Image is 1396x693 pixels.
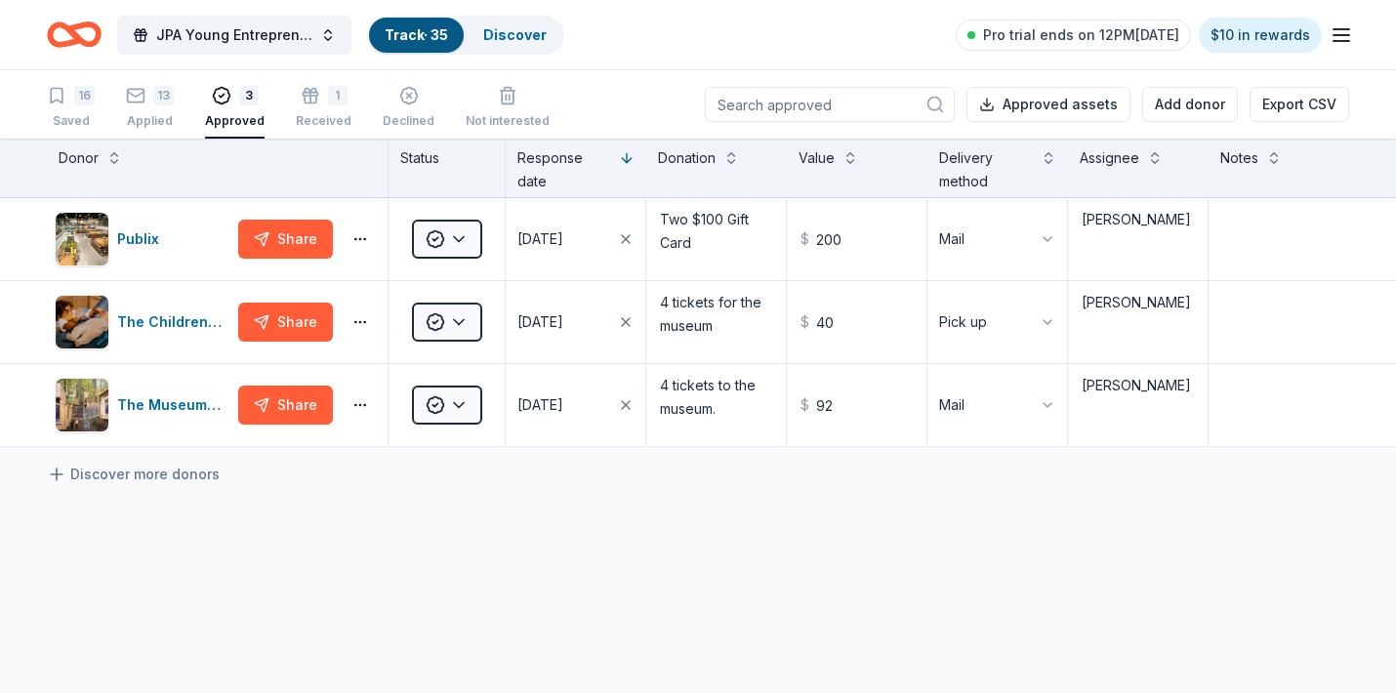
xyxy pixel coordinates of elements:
button: Approved assets [966,87,1130,122]
button: 3Approved [205,78,265,139]
div: Assignee [1080,146,1139,170]
button: Share [238,303,333,342]
button: [DATE] [506,281,645,363]
button: Track· 35Discover [367,16,564,55]
div: Donation [658,146,716,170]
button: Declined [383,78,434,139]
div: Received [296,113,351,129]
button: [DATE] [506,198,645,280]
textarea: 4 tickets to the museum. [648,366,784,444]
div: Publix [117,227,167,251]
textarea: [PERSON_NAME] [1070,366,1206,444]
button: Not interested [466,78,550,139]
button: Image for The Children's Museum of WilmingtonThe Children's [GEOGRAPHIC_DATA] [55,295,230,349]
div: Delivery method [939,146,1033,193]
div: 13 [153,86,174,105]
a: Discover more donors [47,463,220,486]
div: Declined [383,113,434,129]
button: Export CSV [1250,87,1349,122]
a: Discover [483,26,547,43]
div: Applied [126,113,174,129]
button: Share [238,386,333,425]
button: 1Received [296,78,351,139]
div: Value [799,146,835,170]
button: Share [238,220,333,259]
div: Response date [517,146,611,193]
div: Saved [47,113,95,129]
div: The Museum of Life and Science [117,393,230,417]
a: Home [47,12,102,58]
span: JPA Young Entrepreneur’s Christmas Market [156,23,312,47]
textarea: 4 tickets for the museum [648,283,784,361]
button: [DATE] [506,364,645,446]
button: JPA Young Entrepreneur’s Christmas Market [117,16,351,55]
img: Image for The Museum of Life and Science [56,379,108,431]
textarea: [PERSON_NAME] [1070,200,1206,278]
a: Track· 35 [385,26,448,43]
img: Image for Publix [56,213,108,265]
textarea: Two $100 Gift Card [648,200,784,278]
div: [DATE] [517,227,563,251]
div: Status [389,139,506,197]
div: The Children's [GEOGRAPHIC_DATA] [117,310,230,334]
div: 16 [74,86,95,105]
span: Pro trial ends on 12PM[DATE] [983,23,1179,47]
img: Image for The Children's Museum of Wilmington [56,296,108,348]
div: 3 [239,86,259,105]
textarea: [PERSON_NAME] [1070,283,1206,361]
div: Approved [205,113,265,129]
button: 16Saved [47,78,95,139]
input: Search approved [705,87,955,122]
button: 13Applied [126,78,174,139]
button: Add donor [1142,87,1238,122]
div: [DATE] [517,310,563,334]
div: Notes [1220,146,1258,170]
a: Pro trial ends on 12PM[DATE] [956,20,1191,51]
div: [DATE] [517,393,563,417]
div: Not interested [466,113,550,129]
div: Donor [59,146,99,170]
button: Image for PublixPublix [55,212,230,266]
div: 1 [328,86,348,105]
button: Image for The Museum of Life and ScienceThe Museum of Life and Science [55,378,230,432]
a: $10 in rewards [1199,18,1322,53]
